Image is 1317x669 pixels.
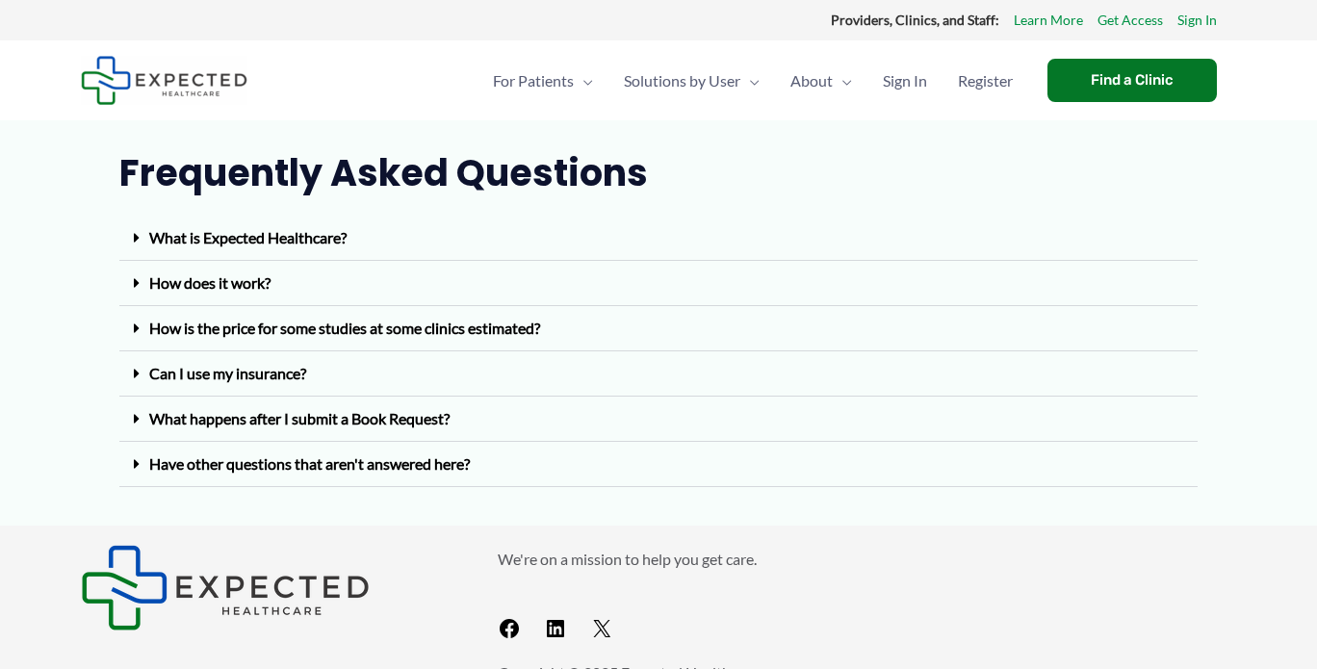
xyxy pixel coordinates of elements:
[149,409,450,427] a: What happens after I submit a Book Request?
[119,351,1198,397] div: Can I use my insurance?
[478,47,1028,115] nav: Primary Site Navigation
[775,47,867,115] a: AboutMenu Toggle
[478,47,608,115] a: For PatientsMenu Toggle
[119,216,1198,261] div: What is Expected Healthcare?
[119,149,1198,196] h2: Frequently Asked Questions
[790,47,833,115] span: About
[81,545,450,630] aside: Footer Widget 1
[493,47,574,115] span: For Patients
[833,47,852,115] span: Menu Toggle
[958,47,1013,115] span: Register
[149,319,540,337] a: How is the price for some studies at some clinics estimated?
[119,261,1198,306] div: How does it work?
[498,545,1236,648] aside: Footer Widget 2
[740,47,760,115] span: Menu Toggle
[943,47,1028,115] a: Register
[119,306,1198,351] div: How is the price for some studies at some clinics estimated?
[831,12,999,28] strong: Providers, Clinics, and Staff:
[1177,8,1217,33] a: Sign In
[624,47,740,115] span: Solutions by User
[149,364,306,382] a: Can I use my insurance?
[149,228,347,246] a: What is Expected Healthcare?
[498,545,1236,574] p: We're on a mission to help you get care.
[81,545,370,630] img: Expected Healthcare Logo - side, dark font, small
[574,47,593,115] span: Menu Toggle
[149,454,470,473] a: Have other questions that aren't answered here?
[1097,8,1163,33] a: Get Access
[1047,59,1217,102] a: Find a Clinic
[81,56,247,105] img: Expected Healthcare Logo - side, dark font, small
[1014,8,1083,33] a: Learn More
[119,442,1198,487] div: Have other questions that aren't answered here?
[883,47,927,115] span: Sign In
[608,47,775,115] a: Solutions by UserMenu Toggle
[119,397,1198,442] div: What happens after I submit a Book Request?
[867,47,943,115] a: Sign In
[149,273,271,292] a: How does it work?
